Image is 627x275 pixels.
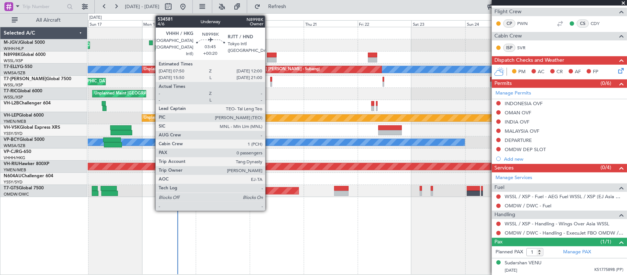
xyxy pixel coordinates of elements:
[496,90,531,97] a: Manage Permits
[538,68,544,76] span: AC
[4,167,26,173] a: YMEN/MEB
[196,20,250,27] div: Tue 19
[4,162,19,166] span: VH-RIU
[4,89,17,93] span: T7-RIC
[250,20,304,27] div: Wed 20
[503,19,515,28] div: CP
[601,238,611,246] span: (1/1)
[4,77,46,81] span: T7-[PERSON_NAME]
[505,128,539,134] div: MALAYSIA OVF
[4,137,19,142] span: VP-BCY
[4,58,23,64] a: WSSL/XSP
[505,100,543,107] div: INDONESIA OVF
[505,230,623,236] a: OMDW / DWC - Handling - ExecuJet FBO OMDW / DWC
[505,137,532,143] div: DEPARTURE
[144,113,235,124] div: Unplanned Maint Wichita (Wichita Mid-continent)
[4,186,44,190] a: T7-GTSGlobal 7500
[591,20,607,27] a: CDY
[505,110,531,116] div: OMAN OVF
[518,68,526,76] span: PM
[4,119,26,124] a: YMEN/MEB
[4,40,45,45] a: M-JGVJGlobal 5000
[505,193,623,200] a: WSSL / XSP - Fuel - AEG Fuel WSSL / XSP (EJ Asia Only)
[505,203,551,209] a: OMDW / DWC - Fuel
[4,125,20,130] span: VH-VSK
[159,185,232,196] div: Planned Maint Dubai (Al Maktoum Intl)
[4,113,19,118] span: VH-LEP
[505,268,517,273] span: [DATE]
[505,146,546,153] div: OMDW DEP SLOT
[89,15,102,21] div: [DATE]
[4,186,19,190] span: T7-GTS
[304,20,358,27] div: Thu 21
[494,238,502,246] span: Pax
[4,143,25,149] a: WMSA/SZB
[594,267,623,273] span: K5177589B (PP)
[22,1,65,12] input: Trip Number
[4,155,25,161] a: VHHH/HKG
[4,150,31,154] a: VP-CJRG-650
[505,119,529,125] div: INDIA OVF
[125,3,159,10] span: [DATE] - [DATE]
[4,162,49,166] a: VH-RIUHawker 800XP
[496,174,532,182] a: Manage Services
[4,40,20,45] span: M-JGVJ
[601,79,611,87] span: (0/6)
[4,150,19,154] span: VP-CJR
[465,20,519,27] div: Sun 24
[494,183,504,192] span: Fuel
[494,79,512,88] span: Permits
[505,260,541,267] div: Sudarshan VENU
[556,68,563,76] span: CR
[4,89,42,93] a: T7-RICGlobal 6000
[577,19,589,28] div: CS
[503,44,515,52] div: ISP
[4,113,44,118] a: VH-LEPGlobal 6000
[4,82,23,88] a: WSSL/XSP
[4,65,20,69] span: T7-ELLY
[4,179,22,185] a: YSSY/SYD
[4,46,24,51] a: WIHH/HLP
[251,1,295,12] button: Refresh
[411,20,465,27] div: Sat 23
[575,68,581,76] span: AF
[4,137,44,142] a: VP-BCYGlobal 5000
[494,8,522,16] span: Flight Crew
[496,249,523,256] label: Planned PAX
[4,125,60,130] a: VH-VSKGlobal Express XRS
[8,14,80,26] button: All Aircraft
[4,174,22,178] span: N604AU
[358,20,412,27] div: Fri 22
[494,56,564,65] span: Dispatch Checks and Weather
[494,211,515,219] span: Handling
[563,249,591,256] a: Manage PAX
[4,174,53,178] a: N604AUChallenger 604
[504,156,623,162] div: Add new
[4,77,71,81] a: T7-[PERSON_NAME]Global 7500
[505,221,609,227] a: WSSL / XSP - Handling - Wings Over Asia WSSL
[4,70,25,76] a: WMSA/SZB
[4,192,29,197] a: OMDW/DWC
[517,44,534,51] a: SVR
[517,20,534,27] a: PWN
[19,18,78,23] span: All Aircraft
[4,94,23,100] a: WSSL/XSP
[94,88,186,99] div: Unplanned Maint [GEOGRAPHIC_DATA] (Seletar)
[4,53,46,57] a: N8998KGlobal 6000
[593,68,598,76] span: FP
[494,164,514,172] span: Services
[4,131,22,136] a: YSSY/SYD
[142,20,196,27] div: Mon 18
[494,32,522,40] span: Cabin Crew
[4,53,21,57] span: N8998K
[601,164,611,171] span: (0/4)
[88,20,142,27] div: Sun 17
[262,4,293,9] span: Refresh
[4,101,51,106] a: VH-L2BChallenger 604
[4,101,19,106] span: VH-L2B
[4,65,32,69] a: T7-ELLYG-550
[144,64,320,75] div: Unplanned Maint [GEOGRAPHIC_DATA] (Sultan [PERSON_NAME] [PERSON_NAME] - Subang)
